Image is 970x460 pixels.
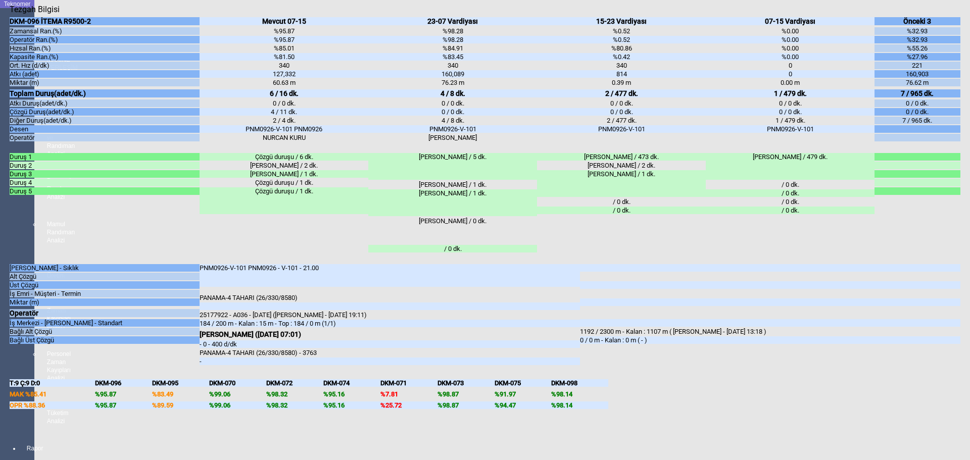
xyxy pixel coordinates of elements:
div: [PERSON_NAME] / 473 dk. [537,153,706,161]
div: 340 [537,62,706,69]
div: PNM0926-V-101 PNM0926 - V-101 - 21.00 [200,264,580,287]
div: 0 / 0 dk. [200,99,368,107]
div: 0 / 0 dk. [875,99,960,107]
div: Miktar (m) [10,298,200,306]
div: %95.87 [95,390,152,398]
div: - [200,357,580,365]
div: %32.93 [875,36,960,43]
div: 07-15 Vardiyası [706,17,875,25]
div: %84.91 [368,44,537,52]
div: 0 / 0 dk. [706,99,875,107]
div: 184 / 200 m - Kalan : 15 m - Top : 184 / 0 m (1/1) [200,320,580,327]
div: 7 / 965 dk. [875,89,960,97]
div: 0 / 0 dk. [368,99,537,107]
div: %32.93 [875,27,960,35]
div: DKM-070 [209,379,266,387]
div: %80.86 [537,44,706,52]
div: PNM0926-V-101 PNM0926 [200,125,368,133]
div: / 0 dk. [706,189,875,197]
div: / 0 dk. [706,181,875,188]
div: %0.52 [537,36,706,43]
div: %85.01 [200,44,368,52]
div: %98.87 [438,390,495,398]
div: 0.00 m [706,79,875,86]
div: 0 [706,70,875,78]
div: %0.00 [706,36,875,43]
div: 0 [706,62,875,69]
div: 0 / 0 dk. [537,99,706,107]
div: Çözgü duruşu / 6 dk. [200,153,368,161]
div: Miktar (m) [10,79,200,86]
div: %94.47 [495,401,552,409]
div: 0 / 0 m - Kalan : 0 m ( - ) [580,336,960,344]
div: 23-07 Vardiyası [368,17,537,25]
div: %95.87 [95,401,152,409]
div: 2 / 477 dk. [537,89,706,97]
div: %89.59 [152,401,209,409]
div: 4 / 8 dk. [368,117,537,124]
div: PANAMA-4 TAHARI (26/330/8580) - 3763 [200,349,580,356]
div: PANAMA-4 TAHARI (26/330/8580) [200,294,580,301]
div: [PERSON_NAME] - Sıklık [10,264,200,272]
div: Toplam Duruş(adet/dk.) [10,89,200,97]
div: Diğer Duruş(adet/dk.) [10,117,200,124]
div: %0.00 [706,44,875,52]
div: Duruş 4 [10,179,200,186]
div: %95.87 [200,36,368,43]
div: 0.39 m [537,79,706,86]
div: PNM0926-V-101 [537,125,706,133]
div: 60.63 m [200,79,368,86]
div: [PERSON_NAME] / 1 dk. [537,170,706,197]
div: Desen [10,125,200,133]
div: Duruş 3 [10,170,200,178]
div: [PERSON_NAME] / 5 dk. [368,153,537,180]
div: 340 [368,62,537,69]
div: DKM-072 [266,379,323,387]
div: Duruş 1 [10,153,200,161]
div: Önceki 3 [875,17,960,25]
div: 4 / 11 dk. [200,108,368,116]
div: 0 / 0 dk. [537,108,706,116]
div: / 0 dk. [706,207,875,214]
div: DKM-098 [551,379,608,387]
div: %25.72 [380,401,438,409]
div: 2 / 4 dk. [200,117,368,124]
div: [PERSON_NAME] ([DATE] 07:01) [200,330,580,338]
div: 76.62 m [875,79,960,86]
div: 0 / 0 dk. [875,108,960,116]
div: %99.06 [209,390,266,398]
div: Duruş 2 [10,162,200,169]
div: 221 [875,62,960,69]
div: Atkı Duruş(adet/dk.) [10,99,200,107]
div: Çözgü duruşu / 1 dk. [200,187,368,214]
div: OPR %88.36 [10,401,95,409]
div: / 0 dk. [368,245,537,252]
div: 4 / 8 dk. [368,89,537,97]
div: 0 / 0 dk. [706,108,875,116]
div: %7.81 [380,390,438,398]
div: Bağlı Üst Çözgü [10,336,200,344]
div: Operatör [10,309,200,317]
div: DKM-095 [152,379,209,387]
div: %0.00 [706,27,875,35]
div: %55.26 [875,44,960,52]
div: DKM-071 [380,379,438,387]
div: Hızsal Ran.(%) [10,44,200,52]
div: [PERSON_NAME] / 1 dk. [200,170,368,178]
div: 7 / 965 dk. [875,117,960,124]
div: %98.28 [368,27,537,35]
div: %98.14 [551,390,608,398]
div: %98.32 [266,401,323,409]
div: %83.45 [368,53,537,61]
div: [PERSON_NAME] / 1 dk. [368,189,537,216]
div: [PERSON_NAME] [368,134,537,141]
div: 160,089 [368,70,537,78]
div: T:9 Ç:9 D:0 [10,379,95,387]
div: %95.16 [323,401,380,409]
div: PNM0926-V-101 [706,125,875,133]
div: NURCAN KURU [200,134,368,141]
div: %0.42 [537,53,706,61]
div: 1 / 479 dk. [706,89,875,97]
div: 814 [537,70,706,78]
div: / 0 dk. [537,198,706,206]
